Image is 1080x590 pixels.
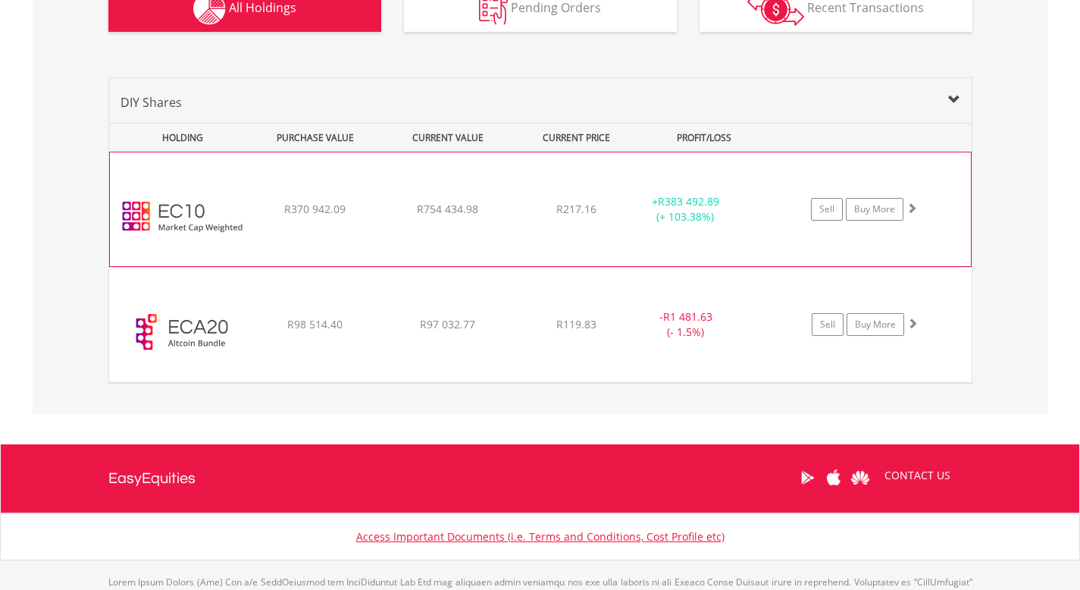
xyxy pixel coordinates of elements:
span: R370 942.09 [284,202,346,216]
div: CURRENT VALUE [383,124,513,152]
a: Buy More [846,198,903,221]
div: CURRENT PRICE [515,124,636,152]
a: Buy More [847,313,904,336]
a: Huawei [847,454,874,501]
span: R754 434.98 [417,202,478,216]
span: R97 032.77 [420,317,475,331]
span: R217.16 [556,202,596,216]
a: Access Important Documents (i.e. Terms and Conditions, Cost Profile etc) [356,529,725,544]
div: + (+ 103.38%) [628,194,742,224]
a: Apple [821,454,847,501]
a: Google Play [794,454,821,501]
div: HOLDING [110,124,248,152]
span: R1 481.63 [663,309,712,324]
span: R383 492.89 [658,194,719,209]
span: DIY Shares [121,94,182,111]
div: PURCHASE VALUE [251,124,380,152]
img: EC10.EC.EC10.png [117,171,248,262]
a: Sell [812,313,844,336]
div: PROFIT/LOSS [640,124,769,152]
div: - (- 1.5%) [629,309,743,340]
a: CONTACT US [874,454,961,497]
a: EasyEquities [108,444,196,513]
span: R119.83 [556,317,596,331]
a: Sell [811,198,843,221]
span: R98 514.40 [287,317,343,331]
img: ECA20.EC.ECA20.png [117,287,247,378]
